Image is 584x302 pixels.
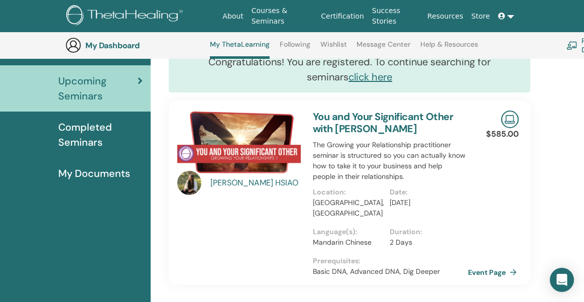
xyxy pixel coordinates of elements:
[313,227,384,237] p: Language(s) :
[280,40,310,56] a: Following
[468,7,494,26] a: Store
[58,166,130,181] span: My Documents
[210,177,303,189] a: [PERSON_NAME] HSIAO
[58,73,138,104] span: Upcoming Seminars
[313,110,453,135] a: You and Your Significant Other with [PERSON_NAME]
[468,265,521,280] a: Event Page
[566,41,577,49] img: chalkboard-teacher.svg
[210,40,270,59] a: My ThetaLearning
[357,40,410,56] a: Message Center
[66,5,186,28] img: logo.png
[169,46,530,92] div: Congratulations! You are registered. To continue searching for seminars
[423,7,468,26] a: Resources
[313,237,384,248] p: Mandarin Chinese
[501,111,519,128] img: Live Online Seminar
[348,70,392,83] a: click here
[58,120,143,150] span: Completed Seminars
[248,2,317,31] a: Courses & Seminars
[486,128,519,140] p: $585.00
[313,266,466,277] p: Basic DNA, Advanced DNA, Dig Deeper
[368,2,423,31] a: Success Stories
[177,111,301,174] img: You and Your Significant Other
[420,40,478,56] a: Help & Resources
[320,40,347,56] a: Wishlist
[390,187,460,197] p: Date :
[313,140,466,182] p: The Growing your Relationship practitioner seminar is structured so you can actually know how to ...
[313,256,466,266] p: Prerequisites :
[65,37,81,53] img: generic-user-icon.jpg
[390,197,460,208] p: [DATE]
[317,7,368,26] a: Certification
[313,187,384,197] p: Location :
[313,197,384,219] p: [GEOGRAPHIC_DATA], [GEOGRAPHIC_DATA]
[177,171,201,195] img: default.jpg
[218,7,247,26] a: About
[85,41,186,50] h3: My Dashboard
[390,237,460,248] p: 2 Days
[550,268,574,292] div: Open Intercom Messenger
[390,227,460,237] p: Duration :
